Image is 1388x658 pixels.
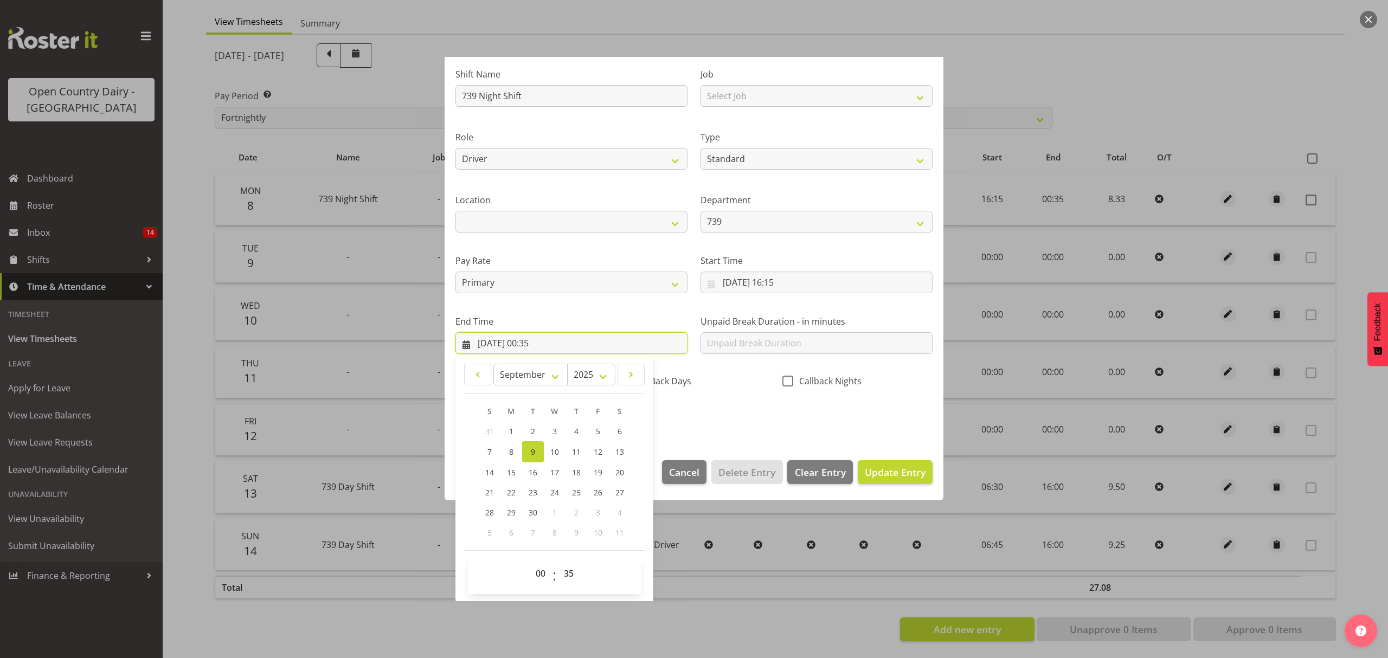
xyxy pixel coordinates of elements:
[455,254,687,267] label: Pay Rate
[572,447,581,457] span: 11
[662,460,706,484] button: Cancel
[718,465,775,479] span: Delete Entry
[507,487,516,498] span: 22
[531,527,535,538] span: 7
[485,487,494,498] span: 21
[629,376,691,386] span: CallBack Days
[618,406,622,416] span: S
[587,482,609,502] a: 26
[701,272,933,293] input: Click to select...
[544,482,566,502] a: 24
[574,507,579,518] span: 2
[596,406,600,416] span: F
[500,421,522,441] a: 1
[566,462,587,482] a: 18
[574,527,579,538] span: 9
[587,462,609,482] a: 19
[544,462,566,482] a: 17
[544,441,566,462] a: 10
[487,406,492,416] span: S
[529,487,537,498] span: 23
[594,467,602,478] span: 19
[594,447,602,457] span: 12
[711,460,782,484] button: Delete Entry
[522,482,544,502] a: 23
[552,426,557,436] span: 3
[485,507,494,518] span: 28
[509,426,513,436] span: 1
[793,376,862,386] span: Callback Nights
[522,441,544,462] a: 9
[487,527,492,538] span: 5
[795,465,846,479] span: Clear Entry
[507,507,516,518] span: 29
[507,467,516,478] span: 15
[479,482,500,502] a: 21
[609,462,631,482] a: 20
[507,406,515,416] span: M
[615,467,624,478] span: 20
[1355,625,1366,636] img: help-xxl-2.png
[531,426,535,436] span: 2
[522,421,544,441] a: 2
[500,441,522,462] a: 8
[529,507,537,518] span: 30
[574,426,579,436] span: 4
[479,502,500,522] a: 28
[615,487,624,498] span: 27
[594,487,602,498] span: 26
[572,487,581,498] span: 25
[865,466,926,479] span: Update Entry
[455,68,687,81] label: Shift Name
[615,527,624,538] span: 11
[455,85,687,107] input: Shift Name
[618,507,622,518] span: 4
[566,482,587,502] a: 25
[1373,303,1383,341] span: Feedback
[701,193,933,207] label: Department
[500,482,522,502] a: 22
[550,447,559,457] span: 10
[609,441,631,462] a: 13
[618,426,622,436] span: 6
[701,332,933,354] input: Unpaid Break Duration
[455,131,687,144] label: Role
[566,441,587,462] a: 11
[615,447,624,457] span: 13
[509,527,513,538] span: 6
[455,193,687,207] label: Location
[701,131,933,144] label: Type
[529,467,537,478] span: 16
[552,507,557,518] span: 1
[522,502,544,522] a: 30
[487,447,492,457] span: 7
[587,421,609,441] a: 5
[550,467,559,478] span: 17
[455,332,687,354] input: Click to select...
[596,426,600,436] span: 5
[531,406,535,416] span: T
[552,563,556,590] span: :
[701,68,933,81] label: Job
[701,254,933,267] label: Start Time
[566,421,587,441] a: 4
[531,447,535,457] span: 9
[550,487,559,498] span: 24
[1367,292,1388,366] button: Feedback - Show survey
[669,465,699,479] span: Cancel
[787,460,852,484] button: Clear Entry
[500,502,522,522] a: 29
[609,421,631,441] a: 6
[594,527,602,538] span: 10
[500,462,522,482] a: 15
[609,482,631,502] a: 27
[485,467,494,478] span: 14
[574,406,579,416] span: T
[596,507,600,518] span: 3
[522,462,544,482] a: 16
[544,421,566,441] a: 3
[572,467,581,478] span: 18
[858,460,933,484] button: Update Entry
[479,462,500,482] a: 14
[552,527,557,538] span: 8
